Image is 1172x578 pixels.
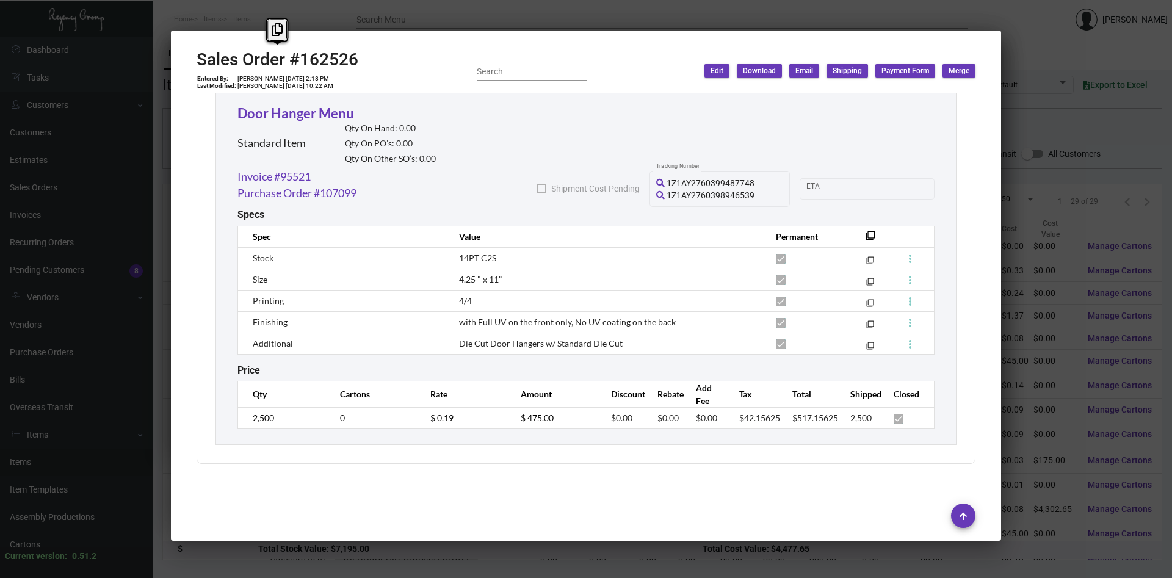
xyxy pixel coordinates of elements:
[795,66,813,76] span: Email
[197,75,237,82] td: Entered By:
[345,139,436,149] h2: Qty On PO’s: 0.00
[739,413,780,423] span: $42.15625
[599,381,645,407] th: Discount
[866,259,874,267] mat-icon: filter_none
[237,82,334,90] td: [PERSON_NAME] [DATE] 10:22 AM
[866,302,874,309] mat-icon: filter_none
[237,137,306,150] h2: Standard Item
[253,274,267,284] span: Size
[866,280,874,288] mat-icon: filter_none
[238,226,447,247] th: Spec
[253,253,273,263] span: Stock
[328,381,418,407] th: Cartons
[237,75,334,82] td: [PERSON_NAME] [DATE] 2:18 PM
[197,82,237,90] td: Last Modified:
[866,234,875,244] mat-icon: filter_none
[667,178,754,188] span: 1Z1AY2760399487748
[459,317,676,327] span: with Full UV on the front only, No UV coating on the back
[237,364,260,376] h2: Price
[5,550,67,563] div: Current version:
[253,338,293,349] span: Additional
[459,295,472,306] span: 4/4
[459,274,502,284] span: 4.25 " x 11"
[833,66,862,76] span: Shipping
[238,381,328,407] th: Qty
[827,64,868,78] button: Shipping
[459,338,623,349] span: Die Cut Door Hangers w/ Standard Die Cut
[237,209,264,220] h2: Specs
[345,154,436,164] h2: Qty On Other SO’s: 0.00
[684,381,727,407] th: Add Fee
[727,381,780,407] th: Tax
[866,344,874,352] mat-icon: filter_none
[272,23,283,36] i: Copy
[253,295,284,306] span: Printing
[551,181,640,196] span: Shipment Cost Pending
[345,123,436,134] h2: Qty On Hand: 0.00
[237,168,311,185] a: Invoice #95521
[942,64,975,78] button: Merge
[459,253,496,263] span: 14PT C2S
[657,413,679,423] span: $0.00
[850,413,872,423] span: 2,500
[72,550,96,563] div: 0.51.2
[704,64,729,78] button: Edit
[792,413,838,423] span: $517.15625
[949,66,969,76] span: Merge
[711,66,723,76] span: Edit
[253,317,288,327] span: Finishing
[838,381,881,407] th: Shipped
[875,64,935,78] button: Payment Form
[855,184,913,193] input: End date
[806,184,844,193] input: Start date
[737,64,782,78] button: Download
[447,226,764,247] th: Value
[237,185,356,201] a: Purchase Order #107099
[789,64,819,78] button: Email
[611,413,632,423] span: $0.00
[881,66,929,76] span: Payment Form
[197,49,358,70] h2: Sales Order #162526
[418,381,508,407] th: Rate
[667,190,754,200] span: 1Z1AY2760398946539
[696,413,717,423] span: $0.00
[743,66,776,76] span: Download
[866,323,874,331] mat-icon: filter_none
[881,381,935,407] th: Closed
[508,381,599,407] th: Amount
[780,381,838,407] th: Total
[645,381,684,407] th: Rebate
[237,105,354,121] a: Door Hanger Menu
[764,226,847,247] th: Permanent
